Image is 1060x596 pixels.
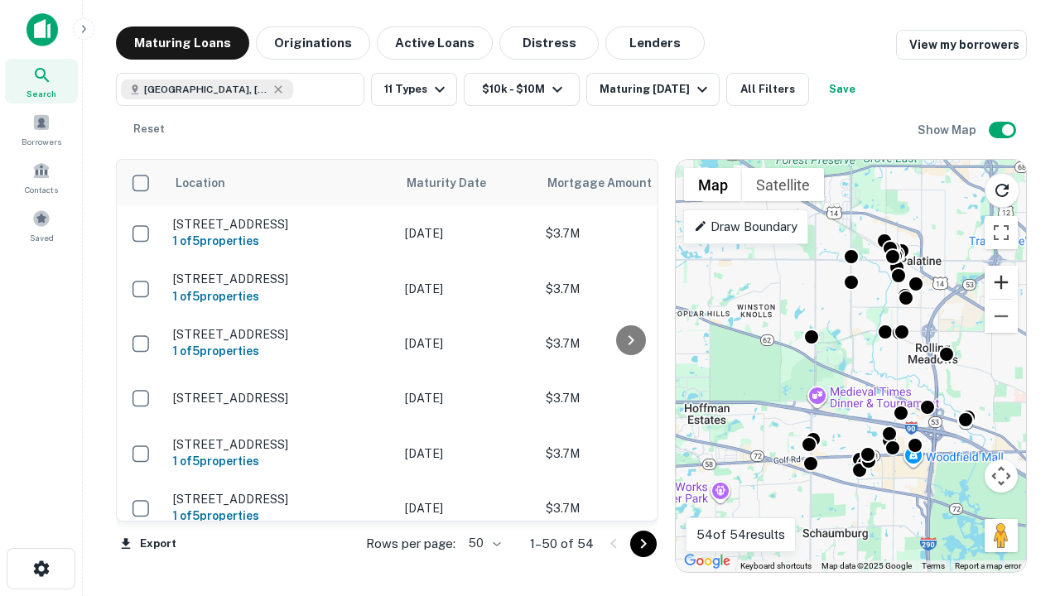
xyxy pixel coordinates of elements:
button: Toggle fullscreen view [985,216,1018,249]
a: Contacts [5,155,78,199]
p: $3.7M [546,445,711,463]
span: Maturity Date [407,173,508,193]
th: Mortgage Amount [537,160,720,206]
p: [DATE] [405,445,529,463]
button: 11 Types [371,73,457,106]
th: Maturity Date [397,160,537,206]
p: [STREET_ADDRESS] [173,437,388,452]
a: Borrowers [5,107,78,151]
span: [GEOGRAPHIC_DATA], [GEOGRAPHIC_DATA] [144,82,268,97]
p: 1–50 of 54 [530,534,594,554]
p: 54 of 54 results [696,525,785,545]
a: View my borrowers [896,30,1027,60]
button: Reload search area [985,173,1019,208]
button: Save your search to get updates of matches that match your search criteria. [816,73,869,106]
span: Location [175,173,225,193]
button: Keyboard shortcuts [740,560,812,572]
p: [STREET_ADDRESS] [173,391,388,406]
button: Maturing Loans [116,26,249,60]
h6: 1 of 5 properties [173,342,388,360]
button: Drag Pegman onto the map to open Street View [985,519,1018,552]
button: $10k - $10M [464,73,580,106]
p: [STREET_ADDRESS] [173,272,388,286]
a: Open this area in Google Maps (opens a new window) [680,550,735,572]
button: Go to next page [630,531,657,557]
button: All Filters [726,73,809,106]
div: Maturing [DATE] [600,79,712,99]
p: Rows per page: [366,534,455,554]
button: Originations [256,26,370,60]
img: Google [680,550,735,572]
span: Contacts [25,183,58,196]
h6: 1 of 5 properties [173,232,388,250]
p: [DATE] [405,280,529,298]
button: Reset [123,113,176,146]
p: [DATE] [405,334,529,353]
span: Borrowers [22,135,61,148]
button: Zoom out [985,300,1018,333]
p: [STREET_ADDRESS] [173,492,388,507]
span: Saved [30,231,54,244]
span: Map data ©2025 Google [821,561,912,570]
button: Show street map [684,168,742,201]
p: Draw Boundary [694,217,797,237]
p: $3.7M [546,280,711,298]
h6: 1 of 5 properties [173,287,388,305]
span: Search [26,87,56,100]
div: 50 [462,531,503,555]
button: Lenders [605,26,705,60]
span: Mortgage Amount [547,173,673,193]
p: $3.7M [546,499,711,517]
a: Terms (opens in new tab) [922,561,945,570]
h6: Show Map [918,121,979,139]
p: [DATE] [405,389,529,407]
p: $3.7M [546,224,711,243]
iframe: Chat Widget [977,411,1060,490]
img: capitalize-icon.png [26,13,58,46]
button: Maturing [DATE] [586,73,720,106]
p: [STREET_ADDRESS] [173,327,388,342]
a: Search [5,59,78,103]
p: $3.7M [546,334,711,353]
a: Report a map error [955,561,1021,570]
p: [STREET_ADDRESS] [173,217,388,232]
h6: 1 of 5 properties [173,452,388,470]
button: Show satellite imagery [742,168,824,201]
p: $3.7M [546,389,711,407]
th: Location [165,160,397,206]
button: Active Loans [377,26,493,60]
button: Export [116,531,181,556]
p: [DATE] [405,224,529,243]
p: [DATE] [405,499,529,517]
button: Zoom in [985,266,1018,299]
a: Saved [5,203,78,248]
button: Distress [499,26,599,60]
div: 0 0 [676,160,1026,572]
h6: 1 of 5 properties [173,507,388,525]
